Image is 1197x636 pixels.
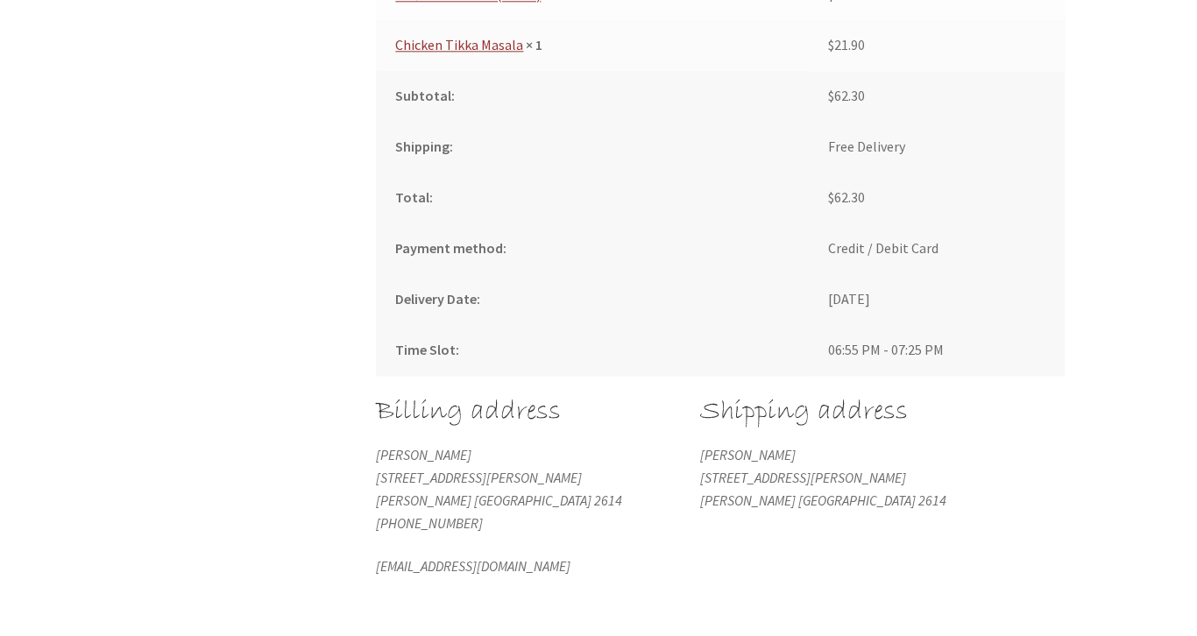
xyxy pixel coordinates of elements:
[376,395,660,429] h2: Billing address
[828,87,834,104] span: $
[376,444,660,577] address: [PERSON_NAME] [STREET_ADDRESS][PERSON_NAME] [PERSON_NAME] [GEOGRAPHIC_DATA] 2614
[395,36,523,53] a: Chicken Tikka Masala
[376,512,660,535] p: [PHONE_NUMBER]
[376,555,660,578] p: [EMAIL_ADDRESS][DOMAIN_NAME]
[376,223,809,274] th: Payment method:
[828,36,865,53] bdi: 21.90
[808,122,1065,173] td: Free Delivery
[828,36,834,53] span: $
[376,71,809,122] th: Subtotal:
[808,325,1065,376] td: 06:55 PM - 07:25 PM
[808,223,1065,274] td: Credit / Debit Card
[700,395,1065,429] h2: Shipping address
[526,36,542,53] strong: × 1
[828,87,865,104] span: 62.30
[376,122,809,173] th: Shipping:
[376,173,809,223] th: Total:
[376,325,809,376] th: Time Slot:
[808,274,1065,325] td: [DATE]
[828,188,865,206] span: 62.30
[828,188,834,206] span: $
[376,274,809,325] th: Delivery Date:
[700,444,1065,512] address: [PERSON_NAME] [STREET_ADDRESS][PERSON_NAME] [PERSON_NAME] [GEOGRAPHIC_DATA] 2614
